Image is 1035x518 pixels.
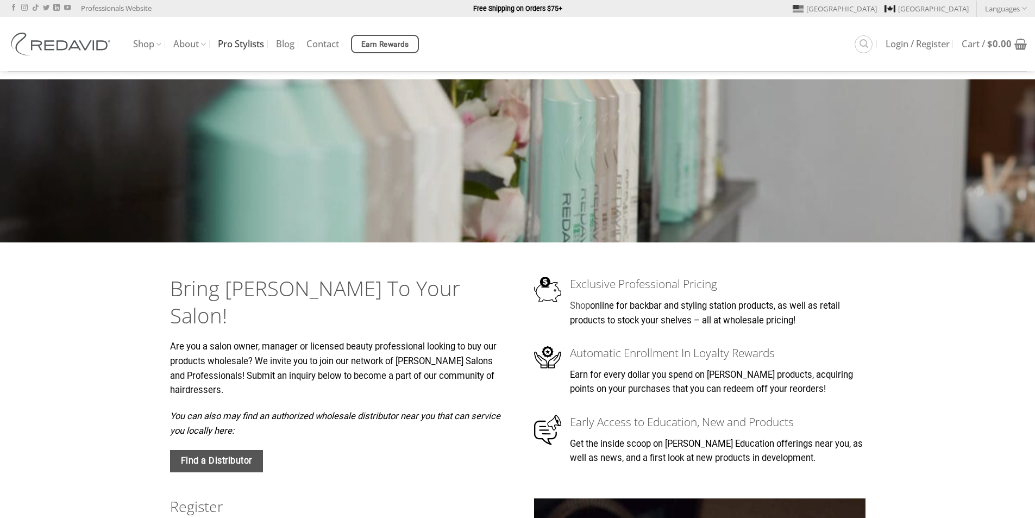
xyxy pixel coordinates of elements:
[181,454,252,468] span: Find a Distributor
[351,35,419,53] a: Earn Rewards
[170,450,263,472] a: Find a Distributor
[855,35,873,53] a: Search
[64,4,71,12] a: Follow on YouTube
[170,275,501,329] h2: Bring [PERSON_NAME] To Your Salon!
[886,34,950,54] a: Login / Register
[170,411,500,436] em: You can also may find an authorized wholesale distributor near you that can service you locally h...
[987,38,1012,50] bdi: 0.00
[885,1,969,17] a: [GEOGRAPHIC_DATA]
[570,299,865,328] p: online for backbar and styling station products, as well as retail products to stock your shelves...
[21,4,28,12] a: Follow on Instagram
[170,340,501,398] p: Are you a salon owner, manager or licensed beauty professional looking to buy our products wholes...
[8,33,117,55] img: REDAVID Salon Products | United States
[276,34,294,54] a: Blog
[985,1,1027,16] a: Languages
[570,275,865,293] h3: Exclusive Professional Pricing
[43,4,49,12] a: Follow on Twitter
[962,40,1012,48] span: Cart /
[361,39,409,51] span: Earn Rewards
[306,34,339,54] a: Contact
[218,34,264,54] a: Pro Stylists
[32,4,39,12] a: Follow on TikTok
[388,172,648,213] strong: Beauty Pro Signup
[793,1,877,17] a: [GEOGRAPHIC_DATA]
[987,38,993,50] span: $
[53,4,60,12] a: Follow on LinkedIn
[570,437,865,466] p: Get the inside scoop on [PERSON_NAME] Education offerings near you, as well as news, and a first ...
[962,32,1027,56] a: Cart / $0.00
[570,344,865,362] h3: Automatic Enrollment In Loyalty Rewards
[10,4,17,12] a: Follow on Facebook
[170,497,501,516] h2: Register
[473,4,562,13] strong: Free Shipping on Orders $75+
[886,40,950,48] span: Login / Register
[133,34,161,55] a: Shop
[173,34,206,55] a: About
[570,368,865,397] p: Earn for every dollar you spend on [PERSON_NAME] products, acquiring points on your purchases tha...
[570,301,590,311] a: Shop
[570,413,865,431] h3: Early Access to Education, New and Products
